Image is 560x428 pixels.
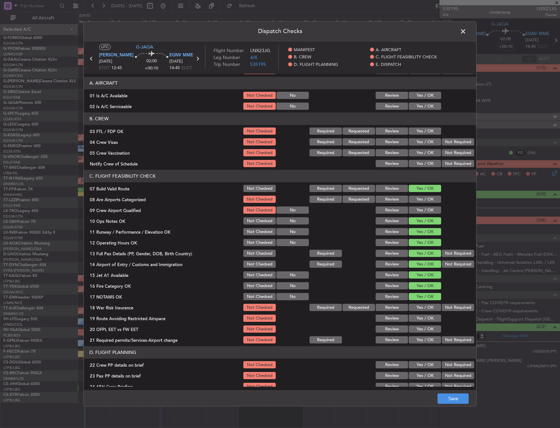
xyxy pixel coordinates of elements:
button: Yes / OK [409,361,441,369]
button: Yes / OK [409,383,441,390]
button: Not Required [442,160,474,167]
button: Not Required [442,149,474,157]
button: Not Required [442,304,474,311]
button: Yes / OK [409,315,441,322]
button: Not Required [442,361,474,369]
button: Yes / OK [409,196,441,203]
button: Not Required [442,261,474,268]
button: Yes / OK [409,261,441,268]
button: Yes / OK [409,326,441,333]
button: Yes / OK [409,282,441,290]
button: Yes / OK [409,92,441,99]
button: Not Required [442,383,474,390]
button: Yes / OK [409,128,441,135]
button: Yes / OK [409,272,441,279]
button: Yes / OK [409,372,441,379]
button: Yes / OK [409,337,441,344]
button: Not Required [442,250,474,257]
button: Yes / OK [409,139,441,146]
button: Yes / OK [409,160,441,167]
button: Not Required [442,372,474,379]
header: Dispatch Checks [84,22,476,41]
button: Yes / OK [409,228,441,236]
button: Yes / OK [409,185,441,192]
button: Not Required [442,337,474,344]
button: Save [438,394,469,404]
button: Yes / OK [409,293,441,301]
button: Yes / OK [409,239,441,246]
button: Yes / OK [409,149,441,157]
button: Yes / OK [409,304,441,311]
button: Not Required [442,139,474,146]
button: Yes / OK [409,218,441,225]
button: Yes / OK [409,250,441,257]
button: Yes / OK [409,103,441,110]
button: Yes / OK [409,207,441,214]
